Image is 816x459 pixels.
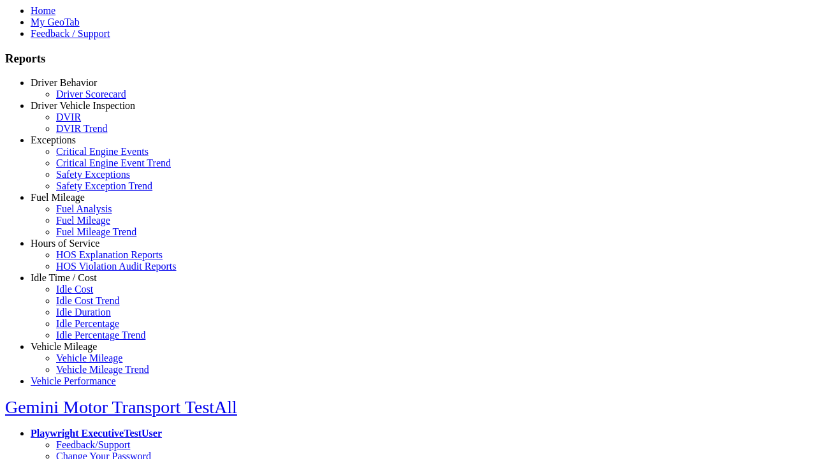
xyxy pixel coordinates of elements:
a: Safety Exception Trend [56,180,152,191]
a: Fuel Mileage [56,215,110,226]
a: Playwright ExecutiveTestUser [31,428,162,439]
a: Feedback/Support [56,439,130,450]
a: Fuel Analysis [56,203,112,214]
a: Idle Cost [56,284,93,295]
a: Home [31,5,55,16]
a: Driver Behavior [31,77,97,88]
a: DVIR Trend [56,123,107,134]
a: Idle Percentage [56,318,119,329]
a: Gemini Motor Transport TestAll [5,397,237,417]
a: Exceptions [31,135,76,145]
a: Vehicle Performance [31,375,116,386]
a: Vehicle Mileage Trend [56,364,149,375]
a: Critical Engine Event Trend [56,157,171,168]
a: Idle Duration [56,307,111,317]
a: Idle Percentage Trend [56,330,145,340]
h3: Reports [5,52,811,66]
a: Driver Vehicle Inspection [31,100,135,111]
a: Fuel Mileage [31,192,85,203]
a: Safety Exceptions [56,169,130,180]
a: Idle Time / Cost [31,272,97,283]
a: DVIR [56,112,81,122]
a: Vehicle Mileage [31,341,97,352]
a: Fuel Mileage Trend [56,226,136,237]
a: Driver Scorecard [56,89,126,99]
a: HOS Violation Audit Reports [56,261,177,272]
a: Hours of Service [31,238,99,249]
a: Vehicle Mileage [56,353,122,363]
a: Feedback / Support [31,28,110,39]
a: Idle Cost Trend [56,295,120,306]
a: Critical Engine Events [56,146,149,157]
a: HOS Explanation Reports [56,249,163,260]
a: My GeoTab [31,17,80,27]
